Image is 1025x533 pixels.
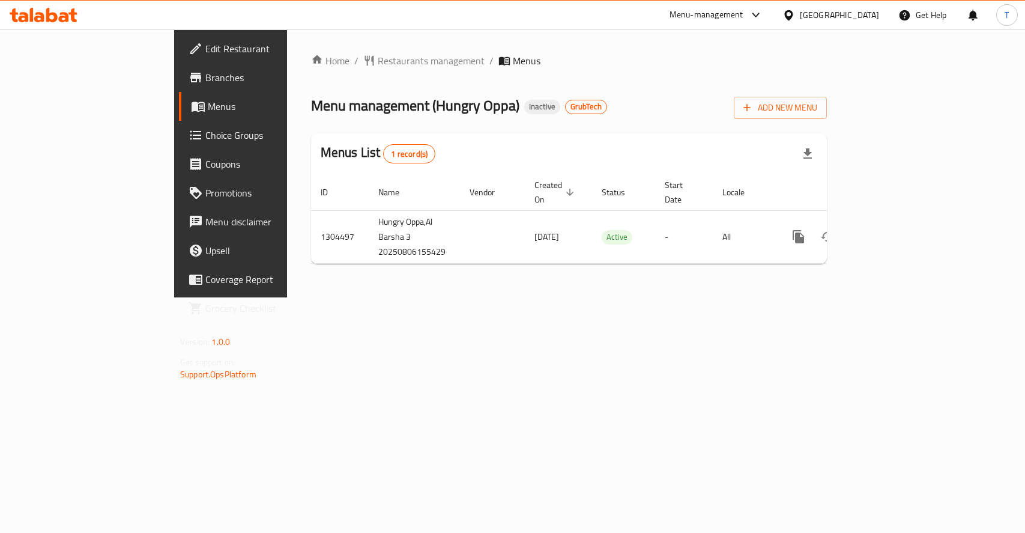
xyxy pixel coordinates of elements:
div: Total records count [383,144,435,163]
td: All [713,210,775,263]
a: Restaurants management [363,53,485,68]
a: Support.OpsPlatform [180,367,256,382]
span: GrubTech [566,102,606,112]
a: Grocery Checklist [179,294,345,323]
span: 1 record(s) [384,148,435,160]
div: [GEOGRAPHIC_DATA] [800,8,879,22]
div: Inactive [524,100,560,114]
table: enhanced table [311,174,909,264]
span: Version: [180,334,210,350]
td: - [655,210,713,263]
h2: Menus List [321,144,435,163]
span: Menus [208,99,336,114]
a: Menu disclaimer [179,207,345,236]
span: Name [378,185,415,199]
button: Change Status [813,222,842,251]
span: T [1005,8,1009,22]
span: Inactive [524,102,560,112]
span: Menu disclaimer [205,215,336,229]
button: more [784,222,813,251]
li: / [354,53,358,68]
span: Locale [722,185,760,199]
a: Coupons [179,150,345,178]
span: Menu management ( Hungry Oppa ) [311,92,519,119]
span: Start Date [665,178,698,207]
span: 1.0.0 [211,334,230,350]
span: Edit Restaurant [205,41,336,56]
td: Hungry Oppa,Al Barsha 3 20250806155429 [369,210,460,263]
span: Coverage Report [205,272,336,287]
a: Coverage Report [179,265,345,294]
span: Menus [513,53,540,68]
span: Active [602,230,632,244]
span: Grocery Checklist [205,301,336,315]
a: Branches [179,63,345,92]
span: ID [321,185,343,199]
li: / [489,53,494,68]
a: Promotions [179,178,345,207]
span: Choice Groups [205,128,336,142]
span: Add New Menu [743,100,817,115]
div: Menu-management [670,8,743,22]
span: Coupons [205,157,336,171]
div: Export file [793,139,822,168]
a: Upsell [179,236,345,265]
button: Add New Menu [734,97,827,119]
span: Vendor [470,185,510,199]
th: Actions [775,174,909,211]
a: Menus [179,92,345,121]
span: Upsell [205,243,336,258]
span: Restaurants management [378,53,485,68]
span: Branches [205,70,336,85]
span: Status [602,185,641,199]
span: Promotions [205,186,336,200]
span: Get support on: [180,355,235,370]
a: Choice Groups [179,121,345,150]
span: [DATE] [534,229,559,245]
a: Edit Restaurant [179,34,345,63]
span: Created On [534,178,578,207]
nav: breadcrumb [311,53,827,68]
